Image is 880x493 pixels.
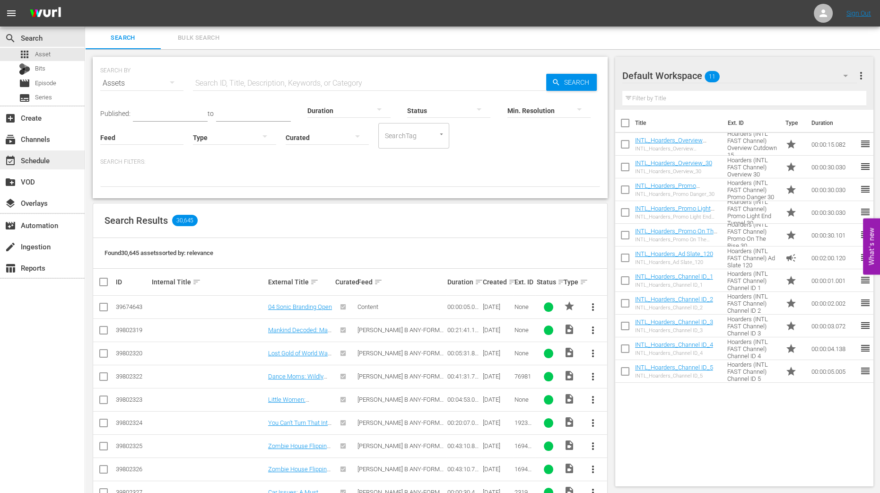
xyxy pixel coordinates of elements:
span: Automation [5,220,16,231]
span: menu [6,8,17,19]
span: [PERSON_NAME] B ANY-FORM THC 081 [357,326,444,341]
div: INTL_Hoarders_Promo Danger_30 [635,191,720,197]
div: Assets [100,70,183,97]
span: Video [564,416,575,428]
div: External Title [268,276,332,288]
th: Type [779,110,805,136]
td: Hoarders (INTL FAST Channel) Overview 30 [723,156,782,178]
button: Search [546,74,597,91]
span: PROMO [564,300,575,312]
span: Search [91,33,155,44]
span: Asset [19,49,30,60]
button: more_vert [582,435,604,458]
button: more_vert [582,388,604,411]
span: [PERSON_NAME] B ANY-FORM MLT 081 [357,396,444,410]
span: Bits [35,64,45,73]
span: Episode [35,79,56,88]
button: more_vert [582,319,604,342]
span: Promo [785,229,796,241]
div: 00:20:07.073 [447,419,480,426]
span: more_vert [587,417,599,429]
span: Promo [785,275,796,286]
span: [PERSON_NAME] B ANY-FORM FYI 081 [357,466,444,480]
span: reorder [859,297,871,308]
div: 00:43:10.740 [447,466,480,473]
span: reorder [859,365,871,377]
span: Ad [785,252,796,264]
span: 30,645 [172,215,198,226]
span: 169416 [514,442,531,457]
div: [DATE] [483,326,511,334]
span: [PERSON_NAME] B ANY-FORM MLT 081 [357,373,444,387]
button: more_vert [582,342,604,365]
span: sort [310,278,319,286]
td: Hoarders (INTL FAST Channel) Channel ID 1 [723,269,782,292]
span: Promo [785,207,796,218]
div: None [514,326,534,334]
td: Hoarders (INTL FAST Channel) Channel ID 2 [723,292,782,315]
div: Status [537,276,561,288]
div: Type [564,276,579,288]
div: INTL_Hoarders_Channel ID_3 [635,327,713,334]
div: Duration [447,276,480,288]
span: Promo [785,184,796,195]
div: ID [116,278,149,286]
span: Search [5,33,16,44]
span: reorder [859,229,871,240]
span: more_vert [587,464,599,475]
div: 39802324 [116,419,149,426]
span: Search Results [105,215,168,226]
div: 39802319 [116,326,149,334]
span: sort [192,278,201,286]
td: Hoarders (INTL FAST Channel) Channel ID 5 [723,360,782,383]
span: reorder [859,343,871,354]
button: more_vert [855,64,866,87]
div: Bits [19,63,30,75]
a: INTL_Hoarders_Overview Cutdown_15 [635,137,706,151]
button: Open Feedback Widget [863,219,880,275]
td: 00:00:05.005 [807,360,859,383]
div: 39802323 [116,396,149,403]
td: Hoarders (INTL FAST Channel) Promo Light End Tunnel 30 [723,201,782,224]
div: 00:04:53.093 [447,396,480,403]
div: None [514,303,534,310]
td: Hoarders (INTL FAST Channel) Promo On The Rise 30 [723,224,782,246]
a: Zombie House Flipping: March Avenue Madness [268,466,331,487]
div: 39802320 [116,350,149,357]
div: Ext. ID [514,278,534,286]
span: Series [19,92,30,104]
div: 39674643 [116,303,149,310]
span: Reports [5,263,16,274]
td: Hoarders (INTL FAST Channel) Channel ID 4 [723,337,782,360]
a: INTL_Hoarders_Promo Light End Tunnel_30 [635,205,714,219]
div: INTL_Hoarders_Overview_30 [635,168,712,175]
a: INTL_Hoarders_Channel ID_1 [635,273,713,280]
div: [DATE] [483,419,511,426]
span: [PERSON_NAME] B ANY-FORM FYI 081 [357,419,444,433]
div: INTL_Hoarders_Channel ID_5 [635,373,713,379]
span: Video [564,440,575,451]
td: 00:00:30.030 [807,201,859,224]
a: INTL_Hoarders_Channel ID_2 [635,296,713,303]
span: more_vert [587,301,599,313]
div: 39802325 [116,442,149,449]
span: more_vert [587,371,599,382]
span: more_vert [587,440,599,452]
div: None [514,350,534,357]
td: 00:00:03.072 [807,315,859,337]
span: 11 [705,67,720,87]
span: reorder [859,161,871,172]
div: INTL_Hoarders_Channel ID_1 [635,282,713,288]
td: 00:00:30.030 [807,178,859,201]
td: 00:00:30.101 [807,224,859,246]
span: reorder [859,184,871,195]
span: 192313 [514,419,531,433]
a: Zombie House Flipping: Ranger Danger [268,442,331,457]
div: INTL_Hoarders_Channel ID_4 [635,350,713,356]
a: INTL_Hoarders_Channel ID_4 [635,341,713,348]
button: more_vert [582,296,604,318]
div: None [514,396,534,403]
span: sort [508,278,517,286]
td: Hoarders (INTL FAST Channel) Overview Cutdown 15 [723,133,782,156]
span: reorder [859,206,871,218]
